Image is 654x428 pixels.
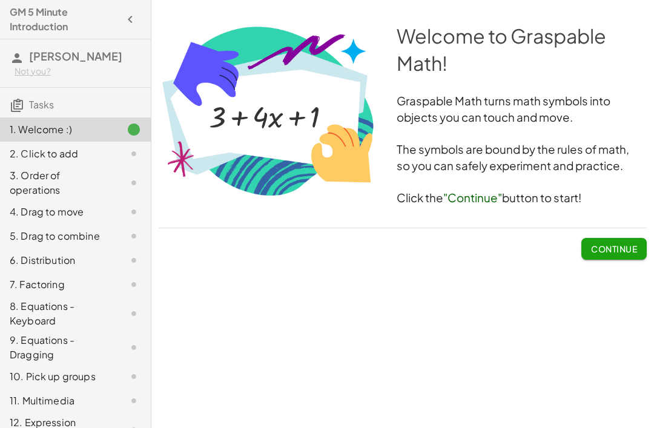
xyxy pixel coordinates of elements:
div: 9. Equations - Dragging [10,333,107,362]
h4: GM 5 Minute Introduction [10,5,119,34]
div: 11. Multimedia [10,393,107,408]
div: 2. Click to add [10,147,107,161]
h3: The symbols are bound by the rules of math, [159,142,647,158]
i: Task not started. [127,306,141,321]
h3: Graspable Math turns math symbols into [159,93,647,110]
div: 1. Welcome :) [10,122,107,137]
h3: Click the button to start! [159,190,647,206]
span: Continue [591,243,637,254]
h3: so you can safely experiment and practice. [159,158,647,174]
img: 0693f8568b74c82c9916f7e4627066a63b0fb68adf4cbd55bb6660eff8c96cd8.png [159,22,377,199]
i: Task not started. [127,229,141,243]
i: Task not started. [127,393,141,408]
div: 10. Pick up groups [10,369,107,384]
div: 8. Equations - Keyboard [10,299,107,328]
div: 4. Drag to move [10,205,107,219]
div: 6. Distribution [10,253,107,268]
span: Tasks [29,98,54,111]
i: Task not started. [127,277,141,292]
div: Not you? [15,65,141,77]
i: Task finished. [127,122,141,137]
span: [PERSON_NAME] [29,49,122,63]
i: Task not started. [127,205,141,219]
i: Task not started. [127,369,141,384]
i: Task not started. [127,176,141,190]
div: 5. Drag to combine [10,229,107,243]
span: "Continue" [443,191,502,205]
i: Task not started. [127,147,141,161]
div: 3. Order of operations [10,168,107,197]
i: Task not started. [127,340,141,355]
button: Continue [581,238,647,260]
div: 7. Factoring [10,277,107,292]
i: Task not started. [127,253,141,268]
h3: objects you can touch and move. [159,110,647,126]
span: Welcome to Graspable Math! [397,24,609,75]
